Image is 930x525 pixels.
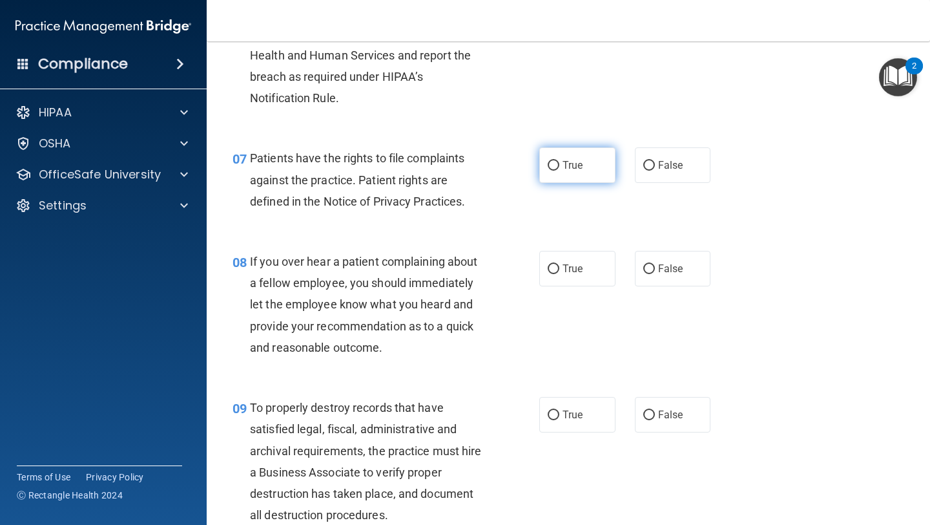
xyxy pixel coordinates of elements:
[39,105,72,120] p: HIPAA
[658,262,683,275] span: False
[15,136,188,151] a: OSHA
[250,151,465,208] span: Patients have the rights to file complaints against the practice. Patient rights are defined in t...
[548,411,559,420] input: True
[232,151,247,167] span: 07
[658,159,683,171] span: False
[643,264,655,274] input: False
[563,262,583,275] span: True
[250,401,482,522] span: To properly destroy records that have satisfied legal, fiscal, administrative and archival requir...
[39,198,87,213] p: Settings
[39,167,161,182] p: OfficeSafe University
[15,198,188,213] a: Settings
[15,105,188,120] a: HIPAA
[912,66,916,83] div: 2
[563,409,583,421] span: True
[643,411,655,420] input: False
[17,471,70,484] a: Terms of Use
[879,58,917,96] button: Open Resource Center, 2 new notifications
[232,255,247,270] span: 08
[548,161,559,171] input: True
[15,14,191,39] img: PMB logo
[15,167,188,182] a: OfficeSafe University
[643,161,655,171] input: False
[38,55,128,73] h4: Compliance
[563,159,583,171] span: True
[17,489,123,502] span: Ⓒ Rectangle Health 2024
[39,136,71,151] p: OSHA
[232,401,247,416] span: 09
[548,264,559,274] input: True
[86,471,144,484] a: Privacy Policy
[658,409,683,421] span: False
[250,255,477,354] span: If you over hear a patient complaining about a fellow employee, you should immediately let the em...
